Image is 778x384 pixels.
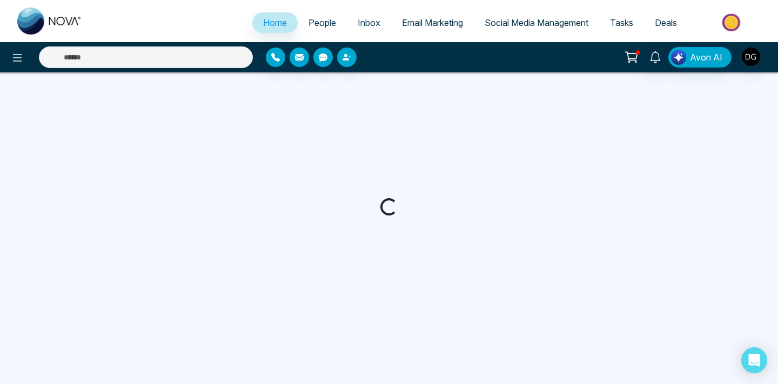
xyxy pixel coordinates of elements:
span: Inbox [358,17,380,28]
span: Email Marketing [402,17,463,28]
a: Social Media Management [474,12,599,33]
img: Market-place.gif [693,10,772,35]
span: Avon AI [690,51,722,64]
img: Nova CRM Logo [17,8,82,35]
img: Lead Flow [671,50,686,65]
span: People [308,17,336,28]
a: People [298,12,347,33]
a: Email Marketing [391,12,474,33]
button: Avon AI [668,47,732,68]
div: Open Intercom Messenger [741,347,767,373]
a: Home [252,12,298,33]
a: Tasks [599,12,644,33]
span: Deals [655,17,677,28]
img: User Avatar [742,48,760,66]
a: Inbox [347,12,391,33]
span: Social Media Management [485,17,588,28]
span: Tasks [610,17,633,28]
a: Deals [644,12,688,33]
span: Home [263,17,287,28]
